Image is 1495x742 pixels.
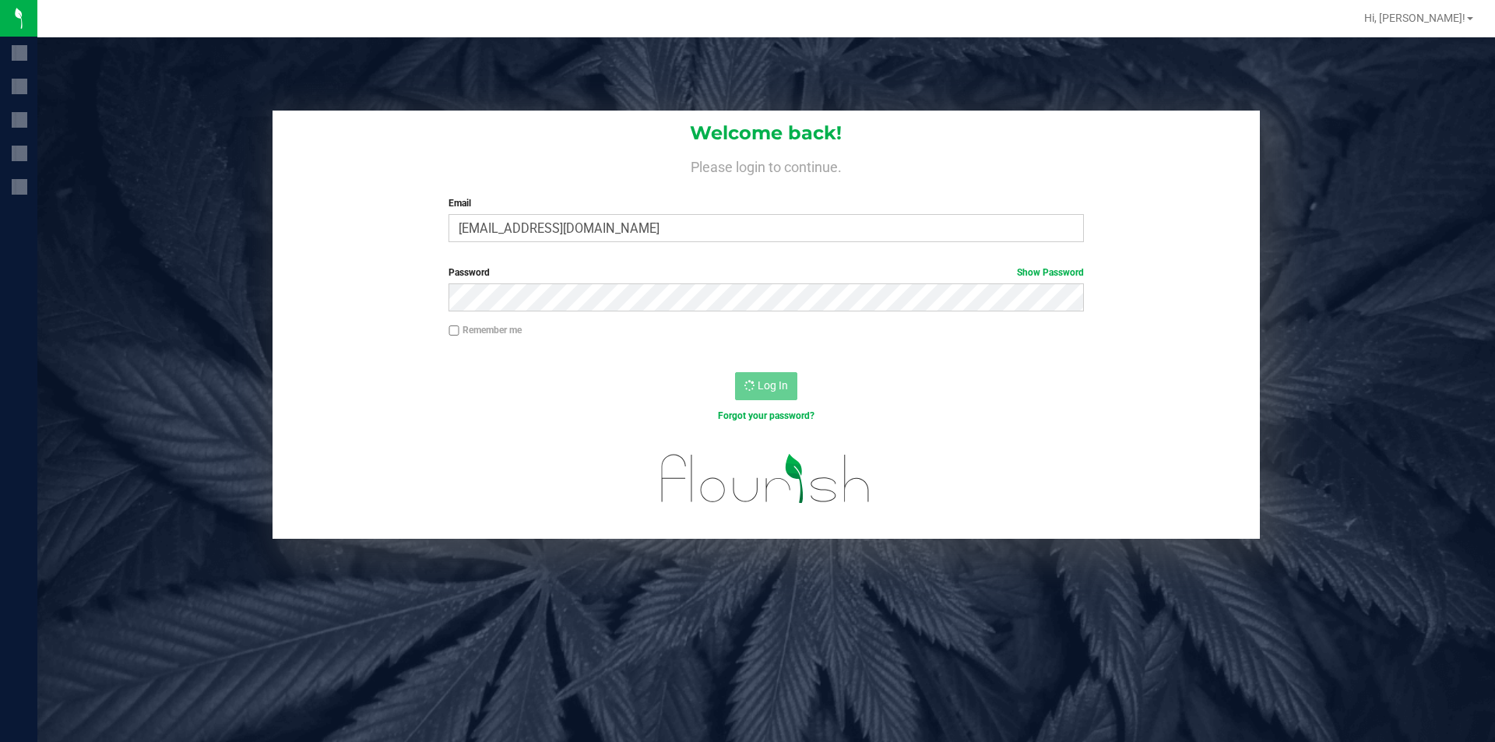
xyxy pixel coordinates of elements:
[273,156,1260,174] h4: Please login to continue.
[718,410,814,421] a: Forgot your password?
[758,379,788,392] span: Log In
[448,325,459,336] input: Remember me
[642,439,889,519] img: flourish_logo.svg
[735,372,797,400] button: Log In
[273,123,1260,143] h1: Welcome back!
[1017,267,1084,278] a: Show Password
[448,267,490,278] span: Password
[448,323,522,337] label: Remember me
[1364,12,1465,24] span: Hi, [PERSON_NAME]!
[448,196,1083,210] label: Email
